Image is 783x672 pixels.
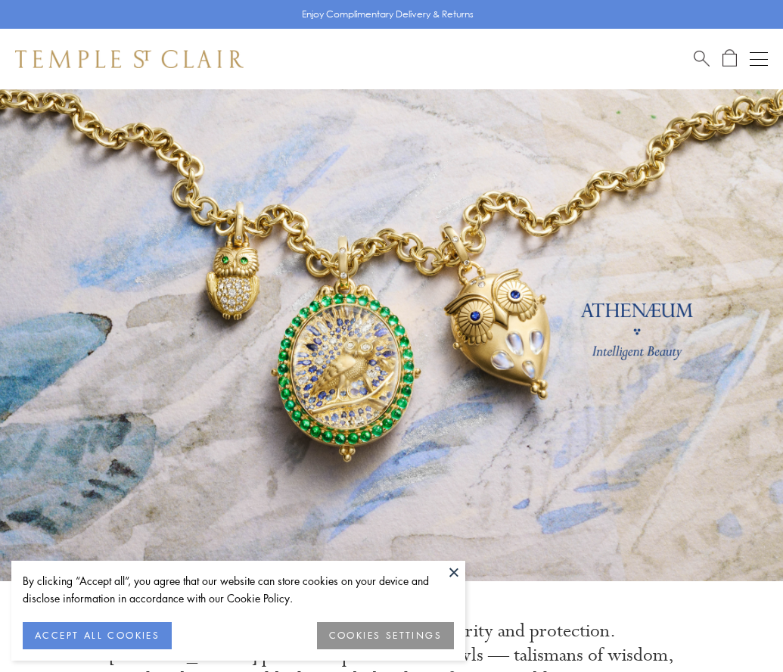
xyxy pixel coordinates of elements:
[302,7,474,22] p: Enjoy Complimentary Delivery & Returns
[722,49,737,68] a: Open Shopping Bag
[317,622,454,649] button: COOKIES SETTINGS
[750,50,768,68] button: Open navigation
[23,622,172,649] button: ACCEPT ALL COOKIES
[15,50,244,68] img: Temple St. Clair
[694,49,710,68] a: Search
[23,572,454,607] div: By clicking “Accept all”, you agree that our website can store cookies on your device and disclos...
